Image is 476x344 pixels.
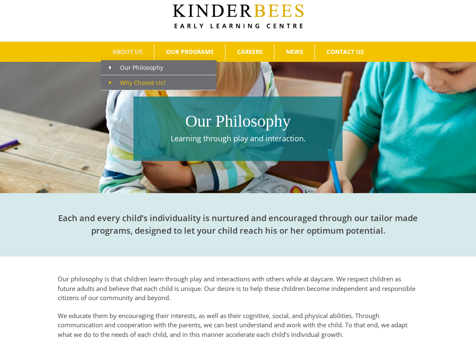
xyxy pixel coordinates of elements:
h2: Each and every child’s individuality is nurtured and encouraged through our tailor made programs,... [58,212,418,237]
a: CAREERS [225,43,274,60]
span: CONTACT US [327,49,364,55]
span: NEWS [286,49,303,55]
h1: Our Philosophy [138,110,338,133]
a: Our Philosophy [101,60,217,75]
a: OUR PROGRAMS [154,43,225,60]
p: Learning through play and interaction. [138,133,338,144]
span: OUR PROGRAMS [166,49,214,55]
span: Our Philosophy [109,64,163,71]
a: Why Choose Us? [101,75,217,90]
span: ABOUT US [113,49,143,55]
a: ABOUT US [101,43,154,60]
p: Our philosophy is that children learn through play and interactions with others while at daycare.... [58,274,418,303]
a: CONTACT US [315,43,375,60]
a: NEWS [274,43,315,60]
p: We educate them by encouraging their interests, as well as their cognitive, social, and physical ... [58,311,418,339]
span: Why Choose Us? [109,79,166,87]
span: CAREERS [237,49,263,55]
nav: Main Menu [13,42,463,62]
